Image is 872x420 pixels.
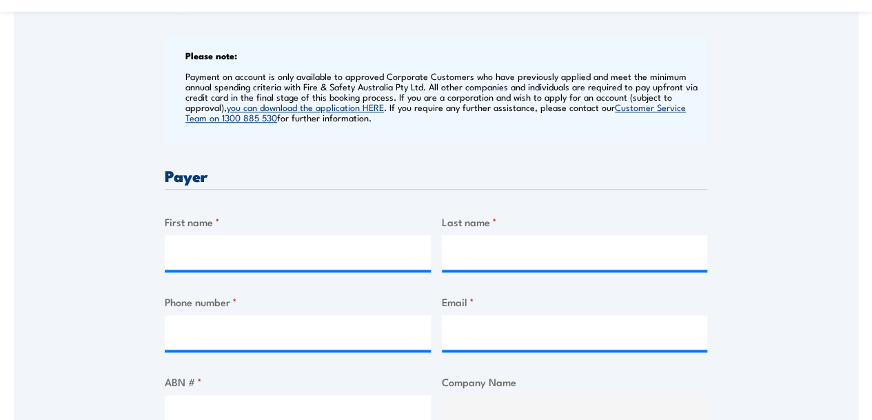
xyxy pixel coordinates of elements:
label: Email [442,294,708,310]
h3: Payer [165,168,707,183]
a: Customer Service Team on 1300 885 530 [185,101,686,123]
label: ABN # [165,374,431,390]
label: Last name [442,214,708,230]
b: Please note: [185,48,237,62]
label: Company Name [442,374,708,390]
a: you can download the application HERE [227,101,384,113]
label: First name [165,214,431,230]
p: Payment on account is only available to approved Corporate Customers who have previously applied ... [185,71,704,123]
label: Phone number [165,294,431,310]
